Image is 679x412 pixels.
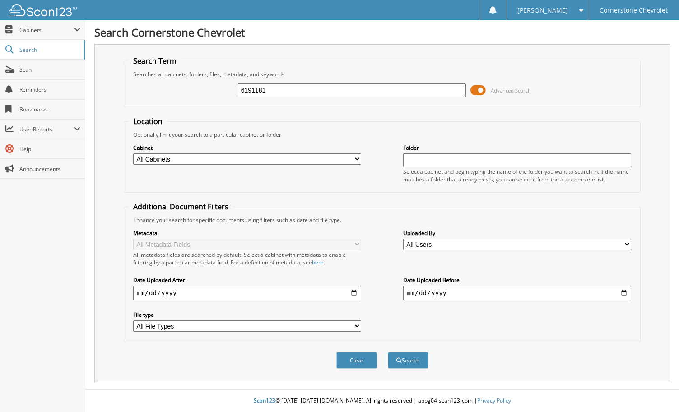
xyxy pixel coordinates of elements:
span: Advanced Search [491,87,531,94]
legend: Search Term [129,56,181,66]
input: end [403,286,632,300]
input: start [133,286,362,300]
span: Cabinets [19,26,74,34]
div: All metadata fields are searched by default. Select a cabinet with metadata to enable filtering b... [133,251,362,266]
label: File type [133,311,362,319]
iframe: Chat Widget [634,369,679,412]
span: [PERSON_NAME] [517,8,568,13]
h1: Search Cornerstone Chevrolet [94,25,670,40]
a: here [312,259,324,266]
span: Scan123 [254,397,275,404]
div: © [DATE]-[DATE] [DOMAIN_NAME]. All rights reserved | appg04-scan123-com | [85,390,679,412]
span: Search [19,46,79,54]
label: Folder [403,144,632,152]
div: Optionally limit your search to a particular cabinet or folder [129,131,636,139]
div: Select a cabinet and begin typing the name of the folder you want to search in. If the name match... [403,168,632,183]
label: Date Uploaded After [133,276,362,284]
button: Search [388,352,428,369]
button: Clear [336,352,377,369]
legend: Additional Document Filters [129,202,233,212]
span: User Reports [19,125,74,133]
span: Bookmarks [19,106,80,113]
legend: Location [129,116,167,126]
img: scan123-logo-white.svg [9,4,77,16]
span: Reminders [19,86,80,93]
a: Privacy Policy [477,397,511,404]
span: Scan [19,66,80,74]
span: Cornerstone Chevrolet [600,8,668,13]
label: Date Uploaded Before [403,276,632,284]
label: Metadata [133,229,362,237]
span: Announcements [19,165,80,173]
span: Help [19,145,80,153]
div: Enhance your search for specific documents using filters such as date and file type. [129,216,636,224]
label: Cabinet [133,144,362,152]
div: Searches all cabinets, folders, files, metadata, and keywords [129,70,636,78]
label: Uploaded By [403,229,632,237]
